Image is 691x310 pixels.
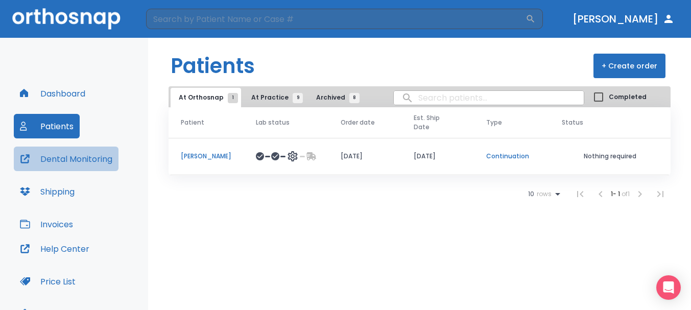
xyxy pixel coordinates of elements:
[656,275,681,300] div: Open Intercom Messenger
[293,93,303,103] span: 9
[341,118,375,127] span: Order date
[394,88,584,108] input: search
[611,189,622,198] span: 1 - 1
[609,92,647,102] span: Completed
[316,93,354,102] span: Archived
[414,113,455,132] span: Est. Ship Date
[328,138,401,175] td: [DATE]
[181,152,231,161] p: [PERSON_NAME]
[568,10,679,28] button: [PERSON_NAME]
[401,138,474,175] td: [DATE]
[486,152,537,161] p: Continuation
[14,179,81,204] button: Shipping
[251,93,298,102] span: At Practice
[486,118,502,127] span: Type
[12,8,121,29] img: Orthosnap
[14,114,80,138] button: Patients
[593,54,665,78] button: + Create order
[146,9,526,29] input: Search by Patient Name or Case #
[14,147,118,171] button: Dental Monitoring
[528,190,534,198] span: 10
[622,189,630,198] span: of 1
[14,269,82,294] button: Price List
[171,88,365,107] div: tabs
[349,93,360,103] span: 8
[14,236,96,261] button: Help Center
[534,190,552,198] span: rows
[256,118,290,127] span: Lab status
[562,152,658,161] p: Nothing required
[179,93,233,102] span: At Orthosnap
[171,51,255,81] h1: Patients
[14,81,91,106] button: Dashboard
[14,212,79,236] button: Invoices
[228,93,238,103] span: 1
[562,118,583,127] span: Status
[181,118,204,127] span: Patient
